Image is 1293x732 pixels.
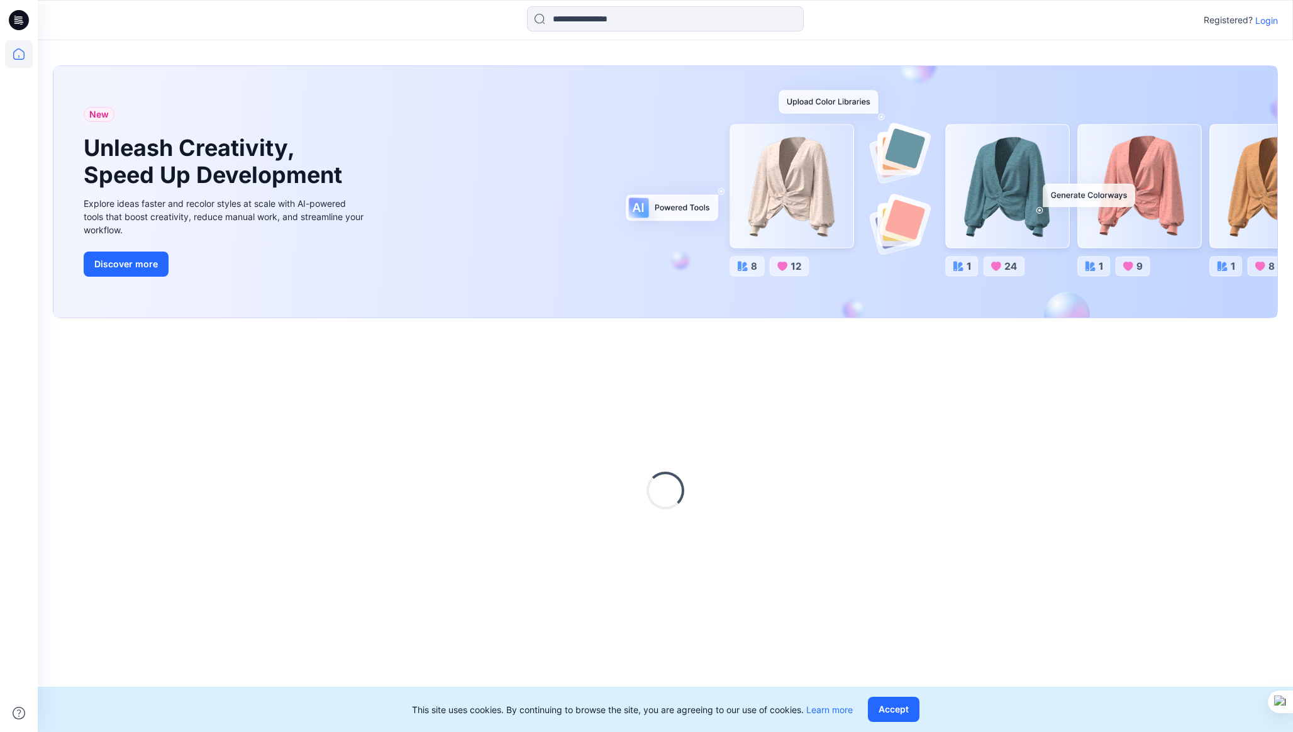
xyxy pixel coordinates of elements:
p: Registered? [1204,13,1253,28]
a: Discover more [84,252,367,277]
p: This site uses cookies. By continuing to browse the site, you are agreeing to our use of cookies. [412,703,853,716]
h1: Unleash Creativity, Speed Up Development [84,135,348,189]
a: Learn more [806,704,853,715]
button: Discover more [84,252,169,277]
span: New [89,107,109,122]
div: Explore ideas faster and recolor styles at scale with AI-powered tools that boost creativity, red... [84,197,367,236]
button: Accept [868,697,919,722]
p: Login [1255,14,1278,27]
